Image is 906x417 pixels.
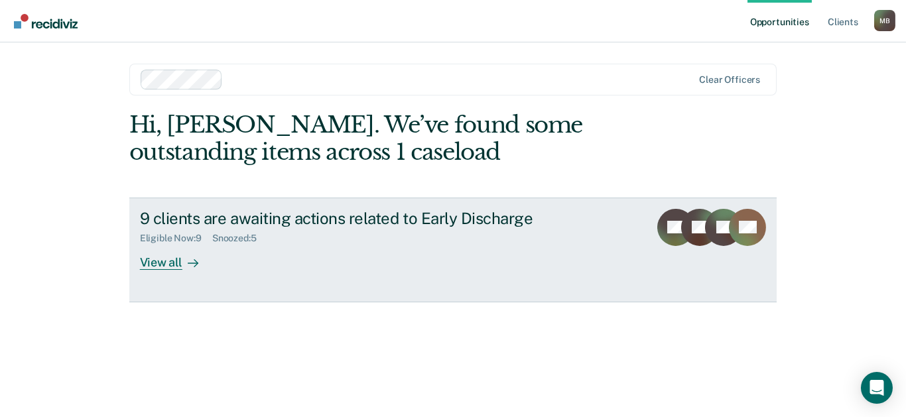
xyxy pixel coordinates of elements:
div: View all [140,244,214,270]
a: 9 clients are awaiting actions related to Early DischargeEligible Now:9Snoozed:5View all [129,198,777,302]
img: Recidiviz [14,14,78,29]
div: 9 clients are awaiting actions related to Early Discharge [140,209,606,228]
div: Open Intercom Messenger [861,372,893,404]
div: Hi, [PERSON_NAME]. We’ve found some outstanding items across 1 caseload [129,111,647,166]
div: Eligible Now : 9 [140,233,212,244]
div: M B [874,10,895,31]
div: Snoozed : 5 [212,233,267,244]
button: Profile dropdown button [874,10,895,31]
div: Clear officers [699,74,760,86]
